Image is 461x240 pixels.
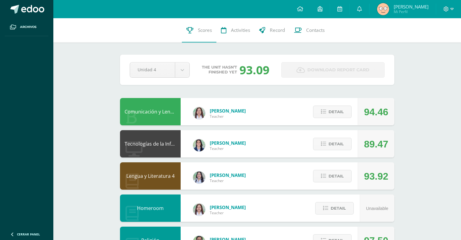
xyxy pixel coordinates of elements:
a: Record [255,18,289,42]
div: Tecnologías de la Información y la Comunicación 4 [120,130,181,157]
span: Detail [329,138,344,150]
span: Archivos [20,25,36,29]
span: Teacher [210,178,246,183]
span: [PERSON_NAME] [210,140,246,146]
div: Comunicación y Lenguaje L3 Inglés 4 [120,98,181,125]
img: acecb51a315cac2de2e3deefdb732c9f.png [193,107,205,119]
button: Detail [315,202,354,215]
button: Detail [313,106,352,118]
a: Contacts [289,18,329,42]
a: Unidad 4 [130,63,189,77]
span: Record [270,27,285,33]
span: Detail [329,171,344,182]
div: Homeroom [120,194,181,222]
span: Detail [331,203,346,214]
div: 93.92 [364,163,388,190]
a: Activities [216,18,255,42]
div: Lengua y Literatura 4 [120,162,181,190]
div: 89.47 [364,130,388,158]
span: Activities [231,27,250,33]
button: Detail [313,170,352,182]
span: Teacher [210,210,246,215]
span: Unavailable [366,206,388,211]
span: [PERSON_NAME] [210,108,246,114]
span: [PERSON_NAME] [394,4,429,10]
button: Detail [313,138,352,150]
a: Scores [182,18,216,42]
img: d9c7b72a65e1800de1590e9465332ea1.png [377,3,389,15]
span: [PERSON_NAME] [210,172,246,178]
img: acecb51a315cac2de2e3deefdb732c9f.png [193,204,205,216]
span: Teacher [210,114,246,119]
span: Contacts [306,27,325,33]
span: Teacher [210,146,246,151]
span: Mi Perfil [394,9,429,14]
span: Download report card [307,63,369,77]
div: 94.46 [364,98,388,126]
span: Cerrar panel [17,232,40,236]
span: The unit hasn’t finished yet [202,65,237,75]
span: Detail [329,106,344,117]
div: 93.09 [239,62,269,78]
span: [PERSON_NAME] [210,204,246,210]
span: Unidad 4 [138,63,167,77]
a: Archivos [5,18,48,36]
span: Scores [198,27,212,33]
img: 7489ccb779e23ff9f2c3e89c21f82ed0.png [193,139,205,151]
img: df6a3bad71d85cf97c4a6d1acf904499.png [193,171,205,184]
